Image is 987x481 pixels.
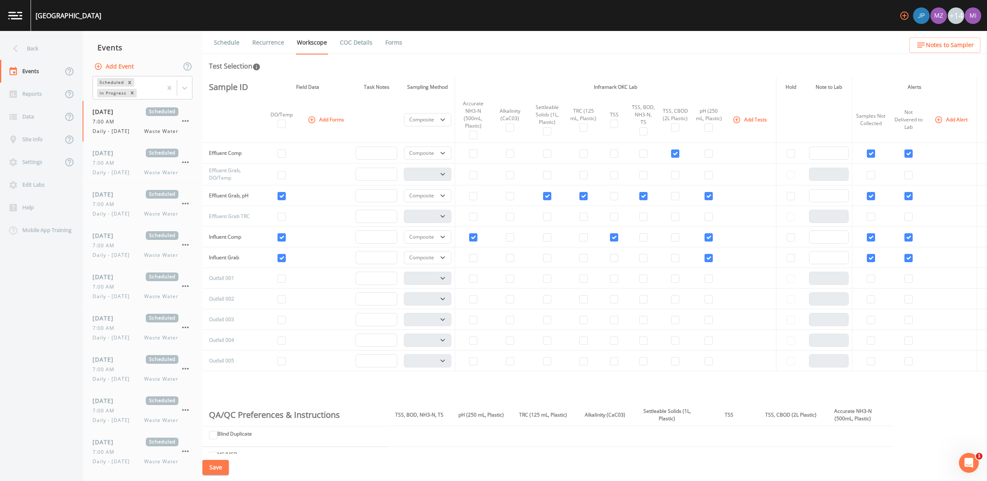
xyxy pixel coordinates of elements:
a: Workscope [296,31,328,54]
span: Scheduled [146,107,178,116]
td: Outfall 002 [202,289,255,309]
span: [DATE] [93,231,119,240]
span: Scheduled [146,231,178,240]
img: 9a4029ee4f79ce97a5edb43f0ad11695 [930,7,947,24]
span: Scheduled [146,355,178,364]
span: Daily - [DATE] [93,334,135,341]
iframe: Intercom live chat [959,453,979,473]
svg: In this section you'll be able to select the analytical test to run, based on the media type, and... [252,63,261,71]
th: Task Notes [352,78,401,97]
span: Scheduled [146,314,178,322]
span: Scheduled [146,190,178,199]
span: [DATE] [93,396,119,405]
button: Notes to Sampler [909,38,980,53]
a: Schedule [213,31,241,54]
div: DO/Temp [266,111,297,118]
td: Effluent Grab, DO/Temp [202,163,255,185]
button: Add Tests [731,113,770,126]
span: [DATE] [93,272,119,281]
span: Daily - [DATE] [93,417,135,424]
th: Sampling Method [401,78,455,97]
a: Forms [384,31,403,54]
th: pH (250 mL, Plastic) [450,404,512,426]
a: Recurrence [251,31,285,54]
a: [DATE]Scheduled7:00 AMDaily - [DATE]Waste Water [83,266,202,307]
span: 7:00 AM [93,159,119,167]
td: Outfall 001 [202,268,255,289]
th: Alerts [852,78,977,97]
div: Remove In Progress [128,89,137,97]
th: Settleable Solids (1L, Plastic) [636,404,698,426]
div: Events [83,37,202,58]
td: Effluent Comp [202,143,255,163]
span: 7:00 AM [93,366,119,373]
img: logo [8,12,22,19]
div: pH (250 mL, Plastic) [695,107,722,122]
td: Influent Comp [202,227,255,247]
a: [DATE]Scheduled7:00 AMDaily - [DATE]Waste Water [83,390,202,431]
td: Outfall 003 [202,309,255,330]
span: Waste Water [144,210,178,218]
span: 7:00 AM [93,407,119,415]
td: Effluent Grab TRC [202,206,255,227]
span: Scheduled [146,396,178,405]
th: TSS [698,404,760,426]
span: 1 [976,453,982,460]
th: Sample ID [202,78,255,97]
td: Effluent Grab, pH [202,185,255,206]
div: TSS, CBOD (2L Plastic) [662,107,688,122]
button: Add Event [93,59,137,74]
span: Notes to Sampler [926,40,974,50]
span: Daily - [DATE] [93,169,135,176]
th: Accurate NH3-N (500mL, Plastic) [822,404,884,426]
th: TSS, CBOD (2L Plastic) [760,404,822,426]
span: Waste Water [144,417,178,424]
th: Samples Not Collected [852,97,890,143]
td: Influent Grab [202,247,255,268]
img: f9ea831b4c64ae7f91f08e4d0d6babd4 [913,7,930,24]
th: QA/QC Preferences & Instructions [202,404,388,426]
span: Daily - [DATE] [93,251,135,259]
th: Note to Lab [806,78,852,97]
th: Not Delivered to Lab [890,97,928,143]
span: Scheduled [146,438,178,446]
a: [DATE]Scheduled7:00 AMDaily - [DATE]Waste Water [83,183,202,225]
a: [DATE]Scheduled7:00 AMDaily - [DATE]Waste Water [83,142,202,183]
span: Daily - [DATE] [93,293,135,300]
div: Accurate NH3-N (500mL, Plastic) [458,100,489,130]
span: Daily - [DATE] [93,128,135,135]
span: 7:00 AM [93,118,119,126]
th: Inframark OKC Lab [455,78,776,97]
div: Settleable Solids (1L, Plastic) [531,104,563,126]
span: 7:00 AM [93,283,119,291]
span: Daily - [DATE] [93,375,135,383]
div: TSS, BOD, NH3-N, TS [631,104,655,126]
span: Waste Water [144,251,178,259]
td: Outfall 004 [202,330,255,351]
span: Waste Water [144,458,178,465]
th: Field Data [263,78,352,97]
span: Daily - [DATE] [93,210,135,218]
span: [DATE] [93,314,119,322]
span: Waste Water [144,293,178,300]
label: MS/MSD [217,451,237,458]
a: [DATE]Scheduled7:00 AMDaily - [DATE]Waste Water [83,431,202,472]
img: 11d739c36d20347f7b23fdbf2a9dc2c5 [965,7,981,24]
div: Myra Zabec [930,7,947,24]
td: Outfall 005 [202,351,255,371]
div: TRC (125 mL, Plastic) [570,107,597,122]
span: [DATE] [93,107,119,116]
span: Waste Water [144,169,178,176]
button: Add Alert [933,113,971,126]
span: [DATE] [93,355,119,364]
th: TSS, BOD, NH3-N, TS [388,404,450,426]
span: Scheduled [146,272,178,281]
a: [DATE]Scheduled7:00 AMDaily - [DATE]Waste Water [83,225,202,266]
div: In Progress [97,89,128,97]
span: [DATE] [93,438,119,446]
span: 7:00 AM [93,325,119,332]
span: Waste Water [144,375,178,383]
a: [DATE]Scheduled7:00 AMDaily - [DATE]Waste Water [83,101,202,142]
span: Waste Water [144,334,178,341]
span: Daily - [DATE] [93,458,135,465]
